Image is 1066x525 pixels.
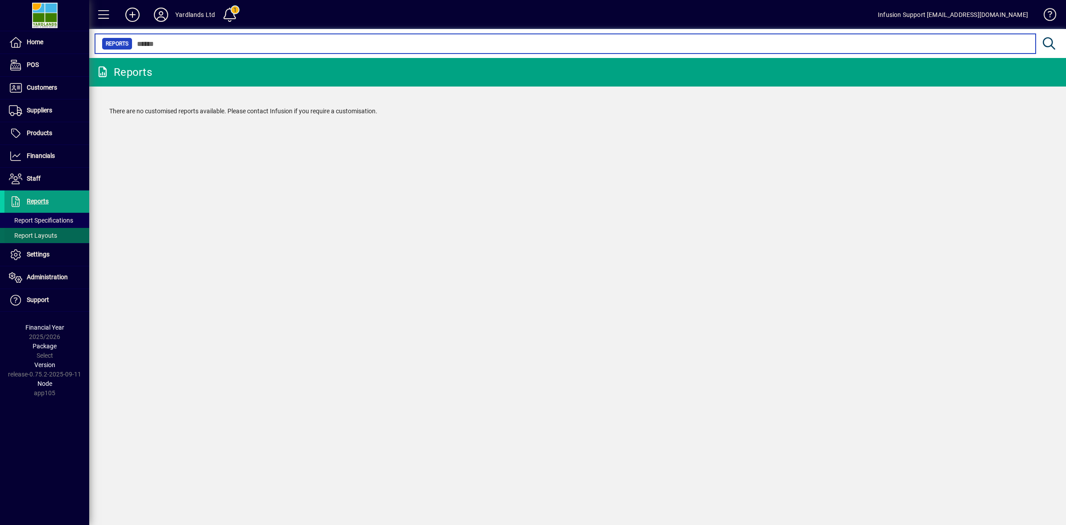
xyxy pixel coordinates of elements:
button: Add [118,7,147,23]
a: Suppliers [4,99,89,122]
div: There are no customised reports available. Please contact Infusion if you require a customisation. [100,98,1055,125]
span: Version [34,361,55,368]
a: Support [4,289,89,311]
a: Staff [4,168,89,190]
div: Reports [96,65,152,79]
a: Report Layouts [4,228,89,243]
a: Knowledge Base [1037,2,1055,31]
span: Financial Year [25,324,64,331]
span: Suppliers [27,107,52,114]
a: Settings [4,244,89,266]
div: Yardlands Ltd [175,8,215,22]
span: Products [27,129,52,136]
span: Staff [27,175,41,182]
a: Financials [4,145,89,167]
a: Administration [4,266,89,289]
span: Report Specifications [9,217,73,224]
a: POS [4,54,89,76]
span: Reports [27,198,49,205]
span: Financials [27,152,55,159]
span: Settings [27,251,50,258]
a: Products [4,122,89,145]
button: Profile [147,7,175,23]
span: Customers [27,84,57,91]
span: Node [37,380,52,387]
div: Infusion Support [EMAIL_ADDRESS][DOMAIN_NAME] [878,8,1028,22]
span: Package [33,343,57,350]
span: Support [27,296,49,303]
span: Reports [106,39,128,48]
span: Home [27,38,43,45]
span: POS [27,61,39,68]
span: Report Layouts [9,232,57,239]
span: Administration [27,273,68,281]
a: Customers [4,77,89,99]
a: Report Specifications [4,213,89,228]
a: Home [4,31,89,54]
